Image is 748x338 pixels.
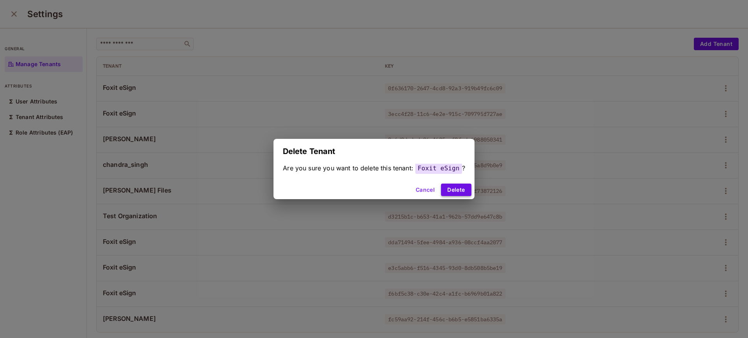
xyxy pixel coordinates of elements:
button: Cancel [413,184,438,196]
div: ? [283,164,465,173]
button: Delete [441,184,471,196]
h2: Delete Tenant [273,139,474,164]
span: Are you sure you want to delete this tenant: [283,164,413,172]
span: Foxit eSign [415,163,462,174]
